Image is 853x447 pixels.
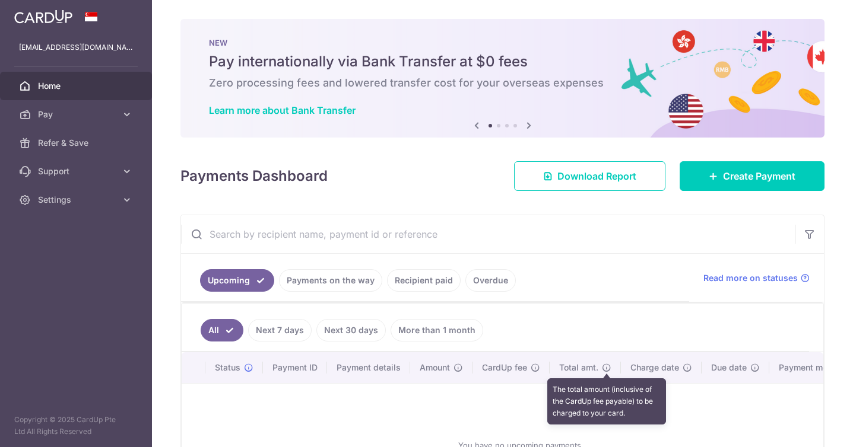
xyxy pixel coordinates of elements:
[38,137,116,149] span: Refer & Save
[180,19,825,138] img: Bank transfer banner
[711,362,747,373] span: Due date
[248,319,312,341] a: Next 7 days
[703,272,810,284] a: Read more on statuses
[703,272,798,284] span: Read more on statuses
[209,76,796,90] h6: Zero processing fees and lowered transfer cost for your overseas expenses
[547,378,666,424] div: The total amount (inclusive of the CardUp fee payable) to be charged to your card.
[14,9,72,24] img: CardUp
[680,161,825,191] a: Create Payment
[19,41,133,53] p: [EMAIL_ADDRESS][DOMAIN_NAME]
[723,169,795,183] span: Create Payment
[630,362,679,373] span: Charge date
[38,194,116,206] span: Settings
[559,362,598,373] span: Total amt.
[465,269,516,292] a: Overdue
[201,319,243,341] a: All
[514,161,665,191] a: Download Report
[209,38,796,47] p: NEW
[482,362,527,373] span: CardUp fee
[209,52,796,71] h5: Pay internationally via Bank Transfer at $0 fees
[200,269,274,292] a: Upcoming
[38,80,116,92] span: Home
[387,269,461,292] a: Recipient paid
[38,108,116,120] span: Pay
[557,169,636,183] span: Download Report
[279,269,382,292] a: Payments on the way
[316,319,386,341] a: Next 30 days
[215,362,240,373] span: Status
[180,165,328,187] h4: Payments Dashboard
[181,215,795,253] input: Search by recipient name, payment id or reference
[327,352,410,383] th: Payment details
[209,104,356,116] a: Learn more about Bank Transfer
[38,165,116,177] span: Support
[263,352,327,383] th: Payment ID
[420,362,450,373] span: Amount
[391,319,483,341] a: More than 1 month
